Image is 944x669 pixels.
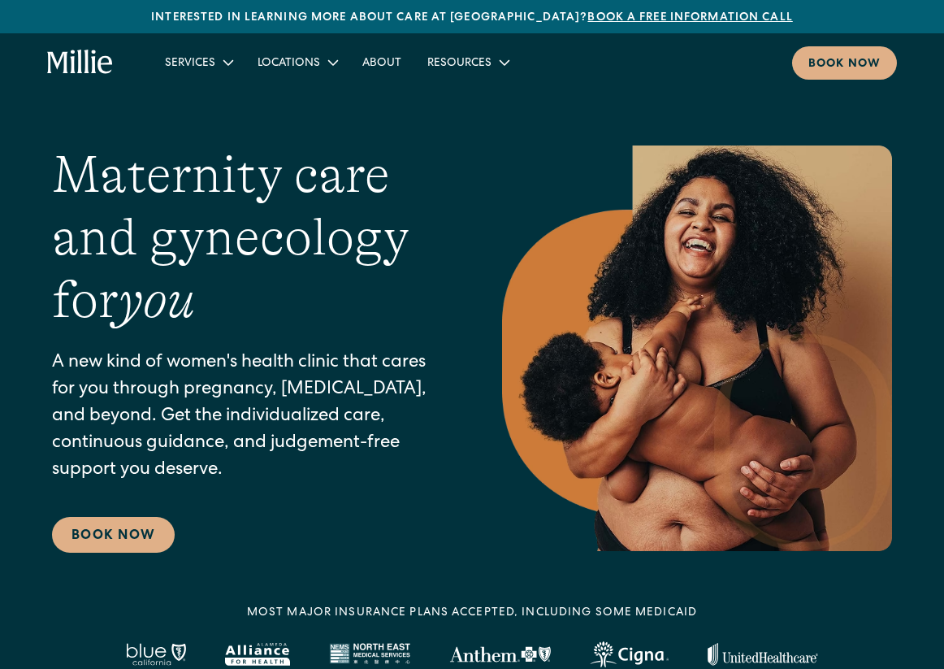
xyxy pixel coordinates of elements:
[52,517,175,553] a: Book Now
[152,49,245,76] div: Services
[126,643,186,666] img: Blue California logo
[119,271,195,329] em: you
[258,55,320,72] div: Locations
[708,643,818,666] img: United Healthcare logo
[329,643,410,666] img: North East Medical Services logo
[247,605,697,622] div: MOST MAJOR INSURANCE PLANS ACCEPTED, INCLUDING some MEDICAID
[245,49,349,76] div: Locations
[792,46,897,80] a: Book now
[349,49,414,76] a: About
[587,12,792,24] a: Book a free information call
[502,146,892,551] img: Smiling mother with her baby in arms, celebrating body positivity and the nurturing bond of postp...
[165,55,215,72] div: Services
[225,643,289,666] img: Alameda Alliance logo
[47,50,113,76] a: home
[52,144,437,331] h1: Maternity care and gynecology for
[414,49,521,76] div: Resources
[808,56,881,73] div: Book now
[590,641,669,667] img: Cigna logo
[52,350,437,484] p: A new kind of women's health clinic that cares for you through pregnancy, [MEDICAL_DATA], and bey...
[427,55,491,72] div: Resources
[449,646,551,662] img: Anthem Logo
